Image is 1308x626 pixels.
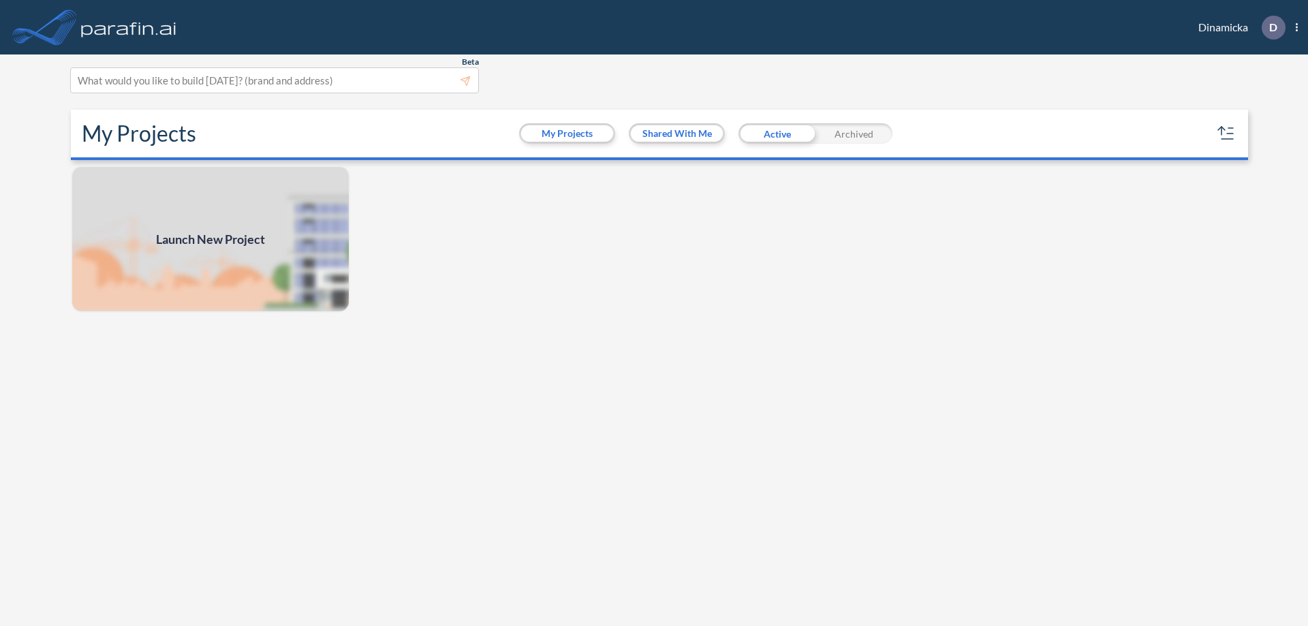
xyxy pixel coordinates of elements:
[462,57,479,67] span: Beta
[1269,21,1277,33] p: D
[815,123,892,144] div: Archived
[631,125,723,142] button: Shared With Me
[521,125,613,142] button: My Projects
[71,166,350,313] a: Launch New Project
[156,230,265,249] span: Launch New Project
[738,123,815,144] div: Active
[82,121,196,146] h2: My Projects
[71,166,350,313] img: add
[78,14,179,41] img: logo
[1178,16,1298,40] div: Dinamicka
[1215,123,1237,144] button: sort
